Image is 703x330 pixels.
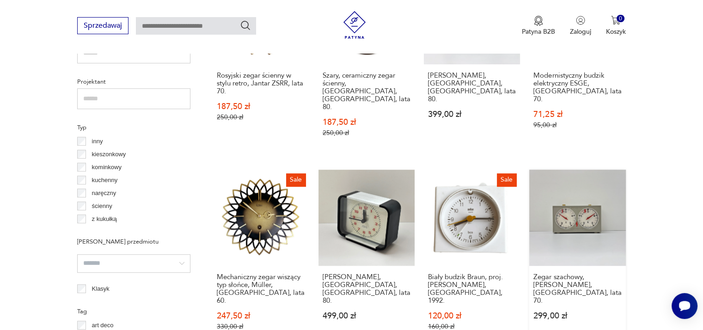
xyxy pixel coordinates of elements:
iframe: Smartsupp widget button [672,293,697,319]
button: Zaloguj [570,16,591,36]
p: Koszyk [606,27,626,36]
p: 399,00 zł [428,110,516,118]
button: Patyna B2B [522,16,555,36]
p: 95,00 zł [533,121,621,129]
p: Klasyk [92,284,110,294]
p: 299,00 zł [533,312,621,320]
button: Szukaj [240,20,251,31]
button: Sprzedawaj [77,17,128,34]
img: Ikonka użytkownika [576,16,585,25]
h3: Zegar szachowy, [PERSON_NAME], [GEOGRAPHIC_DATA], lata 70. [533,273,621,305]
p: 187,50 zł [323,118,410,126]
p: Zaloguj [570,27,591,36]
a: Ikona medaluPatyna B2B [522,16,555,36]
p: 247,50 zł [217,312,305,320]
p: kieszonkowy [92,149,126,159]
button: 0Koszyk [606,16,626,36]
h3: Modernistyczny budzik elektryczny ESGE, [GEOGRAPHIC_DATA], lata 70. [533,72,621,103]
p: kuchenny [92,175,118,185]
p: 71,25 zł [533,110,621,118]
h3: [PERSON_NAME], [GEOGRAPHIC_DATA], [GEOGRAPHIC_DATA], lata 80. [428,72,516,103]
p: inny [92,136,103,147]
div: 0 [617,15,624,23]
p: 120,00 zł [428,312,516,320]
p: ścienny [92,201,112,211]
p: Typ [77,122,190,133]
img: Ikona medalu [534,16,543,26]
h3: Szary, ceramiczny zegar ścienny, [GEOGRAPHIC_DATA], [GEOGRAPHIC_DATA], lata 80. [323,72,410,111]
p: naręczny [92,188,116,198]
p: kominkowy [92,162,122,172]
p: [PERSON_NAME] przedmiotu [77,237,190,247]
img: Patyna - sklep z meblami i dekoracjami vintage [341,11,368,39]
p: Patyna B2B [522,27,555,36]
h3: Rosyjski zegar ścienny w stylu retro, Jantar ZSRR, lata 70. [217,72,305,95]
h3: [PERSON_NAME], [GEOGRAPHIC_DATA], [GEOGRAPHIC_DATA], lata 80. [323,273,410,305]
p: z kukułką [92,214,117,224]
p: 250,00 zł [323,129,410,137]
img: Ikona koszyka [611,16,620,25]
p: Tag [77,306,190,317]
p: Projektant [77,77,190,87]
a: Sprzedawaj [77,23,128,30]
p: 250,00 zł [217,113,305,121]
p: 499,00 zł [323,312,410,320]
p: 187,50 zł [217,103,305,110]
h3: Biały budzik Braun, proj. [PERSON_NAME], [GEOGRAPHIC_DATA], 1992. [428,273,516,305]
h3: Mechaniczny zegar wiszący typ słońce, Müller, [GEOGRAPHIC_DATA], lata 60. [217,273,305,305]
